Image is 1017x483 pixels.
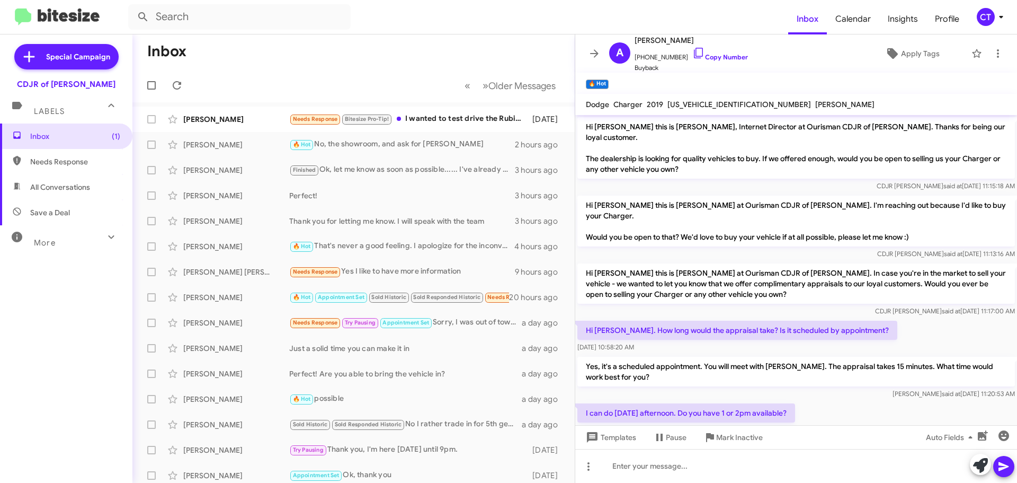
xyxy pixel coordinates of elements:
button: Auto Fields [917,428,985,447]
span: 🔥 Hot [293,294,311,301]
a: Inbox [788,4,827,34]
div: 4 hours ago [514,241,566,252]
div: 3 hours ago [515,216,566,226]
p: Hi [PERSON_NAME] this is [PERSON_NAME] at Ourisman CDJR of [PERSON_NAME]. I'm reaching out becaus... [577,196,1015,247]
span: said at [944,250,962,258]
span: said at [942,390,960,398]
span: Mark Inactive [716,428,763,447]
div: 2 hours ago [515,139,566,150]
span: Appointment Set [293,472,340,479]
span: « [465,79,470,92]
div: [PERSON_NAME] [183,292,289,303]
span: Needs Response [487,294,532,301]
input: Search [128,4,351,30]
div: [PERSON_NAME] [PERSON_NAME] [183,267,289,277]
span: Bitesize Pro-Tip! [345,116,389,122]
small: 🔥 Hot [586,80,609,89]
div: a day ago [522,419,566,430]
span: said at [943,182,962,190]
span: 2019 [647,100,663,109]
span: said at [942,307,960,315]
div: [DATE] [527,470,566,481]
span: Inbox [30,131,120,142]
span: Sold Responded Historic [335,421,402,428]
span: Save a Deal [30,207,70,218]
span: Charger [613,100,643,109]
span: More [34,238,56,248]
div: [DATE] [527,445,566,455]
a: Copy Number [692,53,748,61]
div: Ok, thank you [289,469,527,481]
a: Calendar [827,4,879,34]
button: CT [968,8,1005,26]
span: Pause [666,428,686,447]
div: Hi [PERSON_NAME]. I would consider if the price is right. I know my car will be a collector's ite... [289,291,509,303]
div: Ok, let me know as soon as possible...... I've already located another possibility. [289,164,515,176]
div: Just a solid time you can make it in [289,343,522,354]
div: [PERSON_NAME] [183,114,289,125]
div: [PERSON_NAME] [183,318,289,328]
span: (1) [112,131,120,142]
nav: Page navigation example [459,75,562,96]
div: [PERSON_NAME] [183,470,289,481]
span: Try Pausing [293,446,324,453]
span: Needs Response [293,268,338,275]
span: Finished [293,166,316,173]
span: Auto Fields [926,428,977,447]
div: [PERSON_NAME] [183,139,289,150]
div: [PERSON_NAME] [183,445,289,455]
div: possible [289,393,522,405]
div: [PERSON_NAME] [183,241,289,252]
span: 🔥 Hot [293,243,311,250]
p: Hi [PERSON_NAME] this is [PERSON_NAME] at Ourisman CDJR of [PERSON_NAME]. In case you're in the m... [577,264,1015,304]
a: Profile [926,4,968,34]
span: [PERSON_NAME] [635,34,748,47]
span: All Conversations [30,182,90,192]
span: Needs Response [293,116,338,122]
span: CDJR [PERSON_NAME] [DATE] 11:15:18 AM [877,182,1015,190]
div: 3 hours ago [515,165,566,175]
div: [PERSON_NAME] [183,165,289,175]
div: a day ago [522,394,566,405]
span: [PERSON_NAME] [DATE] 11:20:53 AM [893,390,1015,398]
div: 9 hours ago [515,267,566,277]
p: Hi [PERSON_NAME] this is [PERSON_NAME], Internet Director at Ourisman CDJR of [PERSON_NAME]. Than... [577,117,1015,179]
button: Previous [458,75,477,96]
span: CDJR [PERSON_NAME] [DATE] 11:17:00 AM [875,307,1015,315]
span: Sold Historic [371,294,406,301]
div: Thank you for letting me know. I will speak with the team [289,216,515,226]
div: Yes I like to have more information [289,266,515,278]
div: 20 hours ago [509,292,566,303]
span: [PHONE_NUMBER] [635,47,748,63]
div: a day ago [522,343,566,354]
div: 3 hours ago [515,190,566,201]
span: CDJR [PERSON_NAME] [DATE] 11:13:16 AM [877,250,1015,258]
span: [US_VEHICLE_IDENTIFICATION_NUMBER] [667,100,811,109]
div: CDJR of [PERSON_NAME] [17,79,115,90]
span: Sold Historic [293,421,328,428]
span: Buyback [635,63,748,73]
span: Templates [584,428,636,447]
p: Yes, it's a scheduled appointment. You will meet with [PERSON_NAME]. The appraisal takes 15 minut... [577,357,1015,387]
span: Sold Responded Historic [413,294,480,301]
button: Templates [575,428,645,447]
button: Next [476,75,562,96]
span: [PERSON_NAME] [815,100,875,109]
span: Apply Tags [901,44,940,63]
button: Pause [645,428,695,447]
div: Sorry, I was out of town. Is it still for sale? [289,317,522,329]
span: Older Messages [488,80,556,92]
div: [PERSON_NAME] [183,419,289,430]
a: Special Campaign [14,44,119,69]
a: Insights [879,4,926,34]
div: No I rather trade in for 5th gen 2024 [289,418,522,431]
span: » [483,79,488,92]
span: Needs Response [293,319,338,326]
span: Special Campaign [46,51,110,62]
span: 🔥 Hot [293,141,311,148]
span: 🔥 Hot [293,396,311,402]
